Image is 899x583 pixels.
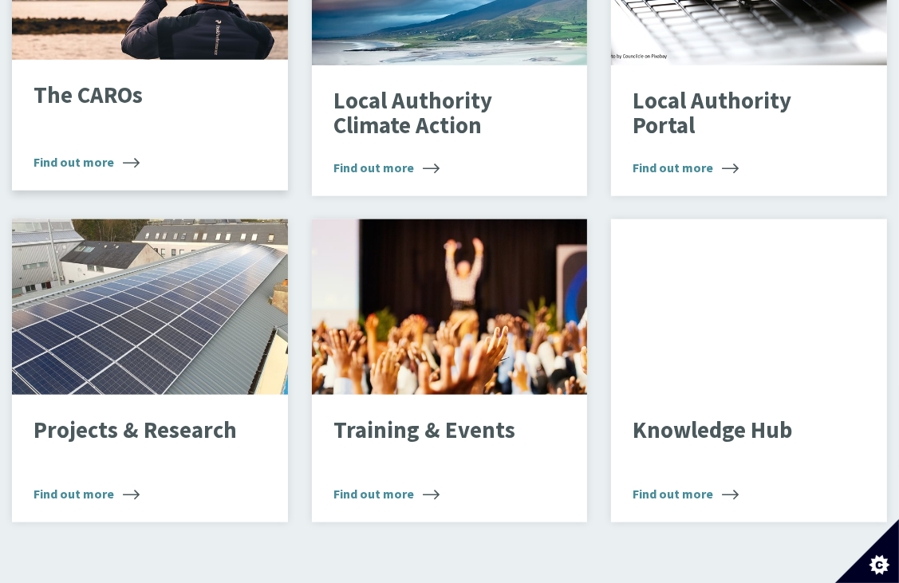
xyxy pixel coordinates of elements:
p: The CAROs [34,83,242,108]
span: Find out more [633,158,739,177]
span: Find out more [333,158,440,177]
button: Set cookie preferences [835,519,899,583]
p: Local Authority Portal [633,89,842,139]
p: Knowledge Hub [633,418,842,443]
span: Find out more [333,484,440,503]
p: Local Authority Climate Action [333,89,542,139]
a: Training & Events Find out more [312,219,588,522]
a: Projects & Research Find out more [12,219,288,522]
p: Projects & Research [34,418,242,443]
span: Find out more [633,484,739,503]
span: Find out more [34,152,140,171]
span: Find out more [34,484,140,503]
a: Knowledge Hub Find out more [611,219,887,522]
p: Training & Events [333,418,542,443]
